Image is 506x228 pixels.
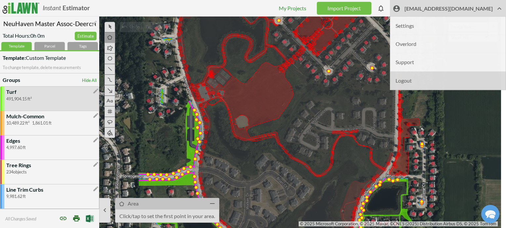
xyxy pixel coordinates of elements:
span: 234 objects [6,169,29,174]
i:  [101,205,109,216]
li: Settings [390,17,506,35]
input: Search our FAQ [13,82,127,95]
span: Total Hours: 0h 0m [3,32,45,42]
button: Search our FAQ [118,83,127,87]
p: Mulch-Common [6,112,44,120]
img: Josh [55,16,72,33]
span: [EMAIL_ADDRESS][DOMAIN_NAME] [404,5,503,15]
span: All Changes Saved [5,216,36,221]
img: Export to Excel [86,214,94,223]
a: Import Project [317,2,371,15]
i:  [93,88,99,94]
p: Area [128,200,139,207]
a: Estimate [75,32,97,41]
p: To change template, delete measurements [3,64,97,71]
li: Overlord [390,35,506,53]
i: Edit Name [91,19,98,27]
li: Logout [390,71,506,90]
input: Name Your Project [3,17,97,29]
span: 9,981.62 ft [6,194,28,199]
i: Print Map [72,214,80,222]
i:  [207,200,218,208]
img: logo_ilawn-fc6f26f1d8ad70084f1b6503d5cbc38ca19f1e498b32431160afa0085547e742.svg [3,3,39,14]
span: 1,861.01 ft [32,120,54,126]
span: 10,489.22 ft² [6,120,32,126]
button:  [99,198,110,223]
a: Hide All [82,76,97,84]
b: Estimator [63,4,90,12]
span: 491,904.15 ft² [6,96,34,101]
i:  [93,161,99,168]
div: Contact Us [17,5,124,11]
p: Line Trim Curbs [6,186,43,193]
span: Share project [59,214,67,222]
strong: Template: [3,55,26,61]
i:  [393,5,401,13]
div: Template [1,42,32,50]
a: Contact Us Directly [42,179,99,190]
div: Chat widget toggle [481,205,499,223]
i:  [93,186,99,192]
b: Groups [3,77,20,83]
span: 4,997.60 ft [6,145,28,150]
p: Click/tap to set the first point in your area. [115,209,219,222]
div: We'll respond as soon as we can. [10,37,131,42]
a: My Projects [279,5,306,11]
div: Find the answers you need [13,73,127,79]
i:  [93,137,99,143]
i:  [93,112,99,119]
p: Turf [6,88,17,95]
li: Support [390,53,506,71]
p: Edges [6,137,20,144]
div: Tags [67,42,98,50]
div: Parcel [34,42,65,50]
span: Custom Template [3,54,66,61]
span: © 2025 Microsoft Corporation, © 2025 Maxar, ©CNES (2025) Distribution Airbus DS, © 2025 TomTom [300,221,496,226]
p: Tree Rings [6,161,31,169]
i: Instant [43,4,61,12]
img: Chris Ascolese [69,16,86,33]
